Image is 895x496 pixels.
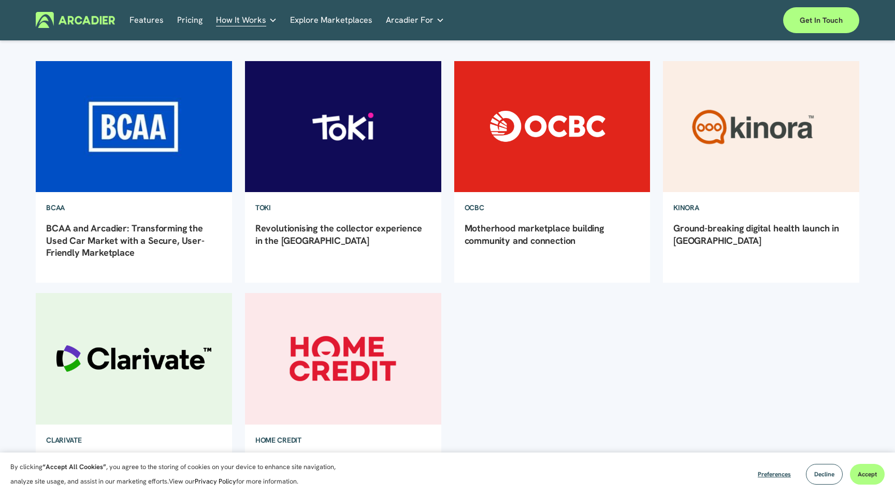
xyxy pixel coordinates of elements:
img: Revolutionising the collector experience in the Philippines [244,60,442,193]
a: folder dropdown [216,12,277,28]
a: Privacy Policy [195,477,236,486]
a: Kinora [663,193,709,223]
a: Ground-breaking digital health launch in [GEOGRAPHIC_DATA] [673,222,839,246]
a: BCAA and Arcadier: Transforming the Used Car Market with a Secure, User-Friendly Marketplace [46,222,205,258]
img: BCAA and Arcadier: Transforming the Used Car Market with a Secure, User-Friendly Marketplace [35,60,233,193]
img: Arcadier [36,12,115,28]
button: Preferences [750,464,799,485]
a: BCAA [36,193,75,223]
a: folder dropdown [386,12,444,28]
p: By clicking , you agree to the storing of cookies on your device to enhance site navigation, anal... [10,460,347,489]
span: Decline [814,470,834,478]
a: OCBC [454,193,495,223]
iframe: Chat Widget [843,446,895,496]
a: Revolutionising the collector experience in the [GEOGRAPHIC_DATA] [255,222,422,246]
a: TOKI [245,193,281,223]
img: Ground-breaking digital health launch in Australia [662,60,860,193]
a: Get in touch [783,7,859,33]
a: Features [129,12,164,28]
img: Stabilising global supply chains using Arcadier [35,293,233,425]
img: Unmatched out-of-the-box functionality with Arcadier [244,293,442,425]
span: How It Works [216,13,266,27]
a: Pricing [177,12,203,28]
img: Motherhood marketplace building community and connection [453,60,651,193]
button: Decline [806,464,843,485]
strong: “Accept All Cookies” [42,462,106,471]
a: Motherhood marketplace building community and connection [465,222,604,246]
a: Explore Marketplaces [290,12,372,28]
span: Arcadier For [386,13,434,27]
span: Preferences [758,470,791,478]
a: Clarivate [36,425,92,455]
a: Home Credit [245,425,312,455]
div: Виджет чата [843,446,895,496]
